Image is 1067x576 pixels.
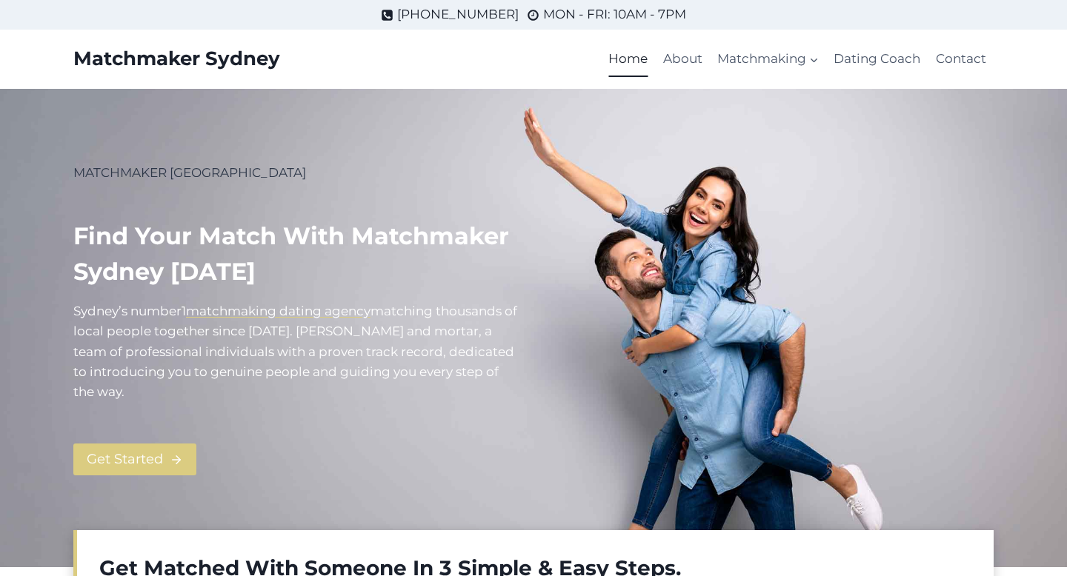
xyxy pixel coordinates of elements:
a: Contact [928,41,994,77]
a: About [656,41,710,77]
span: Get Started [87,449,163,470]
a: Matchmaking [710,41,826,77]
span: Matchmaking [717,49,819,69]
a: Home [601,41,655,77]
h1: Find your match with Matchmaker Sydney [DATE] [73,218,522,289]
a: [PHONE_NUMBER] [381,4,519,24]
a: matchmaking dating agency [186,304,370,318]
mark: m [370,304,384,318]
p: MATCHMAKER [GEOGRAPHIC_DATA] [73,163,522,183]
span: [PHONE_NUMBER] [397,4,519,24]
span: MON - FRI: 10AM - 7PM [543,4,686,24]
a: Dating Coach [826,41,928,77]
nav: Primary [601,41,994,77]
mark: 1 [182,304,186,318]
p: Sydney’s number atching thousands of local people together since [DATE]. [PERSON_NAME] and mortar... [73,301,522,402]
a: Get Started [73,443,196,475]
a: Matchmaker Sydney [73,47,280,70]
